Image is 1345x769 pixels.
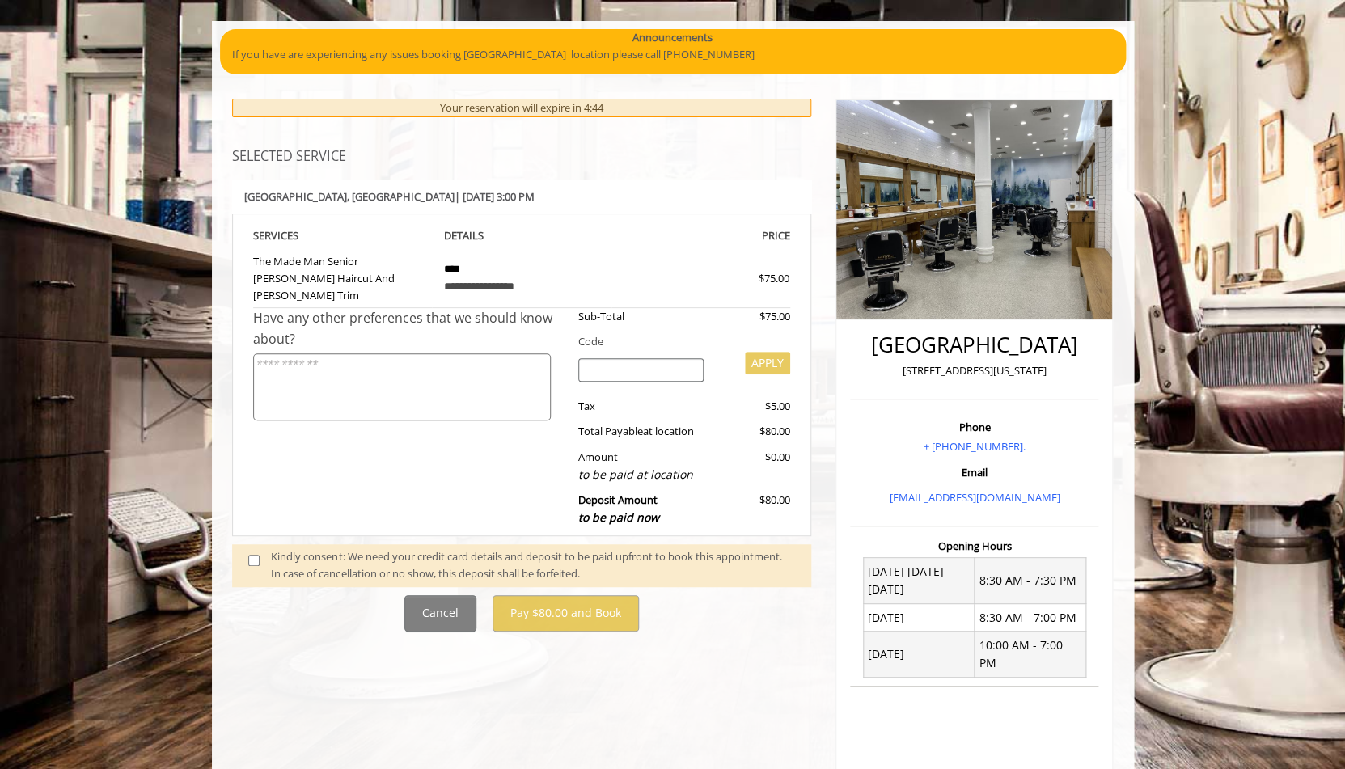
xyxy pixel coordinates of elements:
div: $80.00 [716,492,790,526]
h2: [GEOGRAPHIC_DATA] [854,333,1094,357]
div: $80.00 [716,423,790,440]
span: to be paid now [578,509,659,525]
th: PRICE [611,226,791,245]
th: DETAILS [432,226,611,245]
p: If you have are experiencing any issues booking [GEOGRAPHIC_DATA] location please call [PHONE_NUM... [232,46,1114,63]
a: + [PHONE_NUMBER]. [924,439,1026,454]
button: Pay $80.00 and Book [493,595,639,632]
td: [DATE] [DATE] [DATE] [863,558,975,604]
div: to be paid at location [578,466,704,484]
div: $75.00 [700,270,789,287]
div: Kindly consent: We need your credit card details and deposit to be paid upfront to book this appo... [271,548,795,582]
td: [DATE] [863,604,975,632]
h3: Phone [854,421,1094,433]
span: S [293,228,298,243]
p: [STREET_ADDRESS][US_STATE] [854,362,1094,379]
td: 10:00 AM - 7:00 PM [975,632,1086,678]
span: , [GEOGRAPHIC_DATA] [347,189,455,204]
div: Have any other preferences that we should know about? [253,308,567,349]
button: APPLY [745,352,790,374]
span: at location [643,424,694,438]
div: Amount [566,449,716,484]
div: Code [566,333,790,350]
th: SERVICE [253,226,433,245]
h3: Opening Hours [850,540,1098,551]
b: [GEOGRAPHIC_DATA] | [DATE] 3:00 PM [244,189,535,204]
td: The Made Man Senior [PERSON_NAME] Haircut And [PERSON_NAME] Trim [253,245,433,308]
td: [DATE] [863,632,975,678]
div: Total Payable [566,423,716,440]
button: Cancel [404,595,476,632]
div: Sub-Total [566,308,716,325]
div: $5.00 [716,398,790,415]
td: 8:30 AM - 7:30 PM [975,558,1086,604]
td: 8:30 AM - 7:00 PM [975,604,1086,632]
div: $0.00 [716,449,790,484]
a: [EMAIL_ADDRESS][DOMAIN_NAME] [889,490,1060,505]
b: Announcements [632,29,713,46]
div: Your reservation will expire in 4:44 [232,99,812,117]
h3: Email [854,467,1094,478]
div: Tax [566,398,716,415]
div: $75.00 [716,308,790,325]
b: Deposit Amount [578,492,659,525]
h3: SELECTED SERVICE [232,150,812,164]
